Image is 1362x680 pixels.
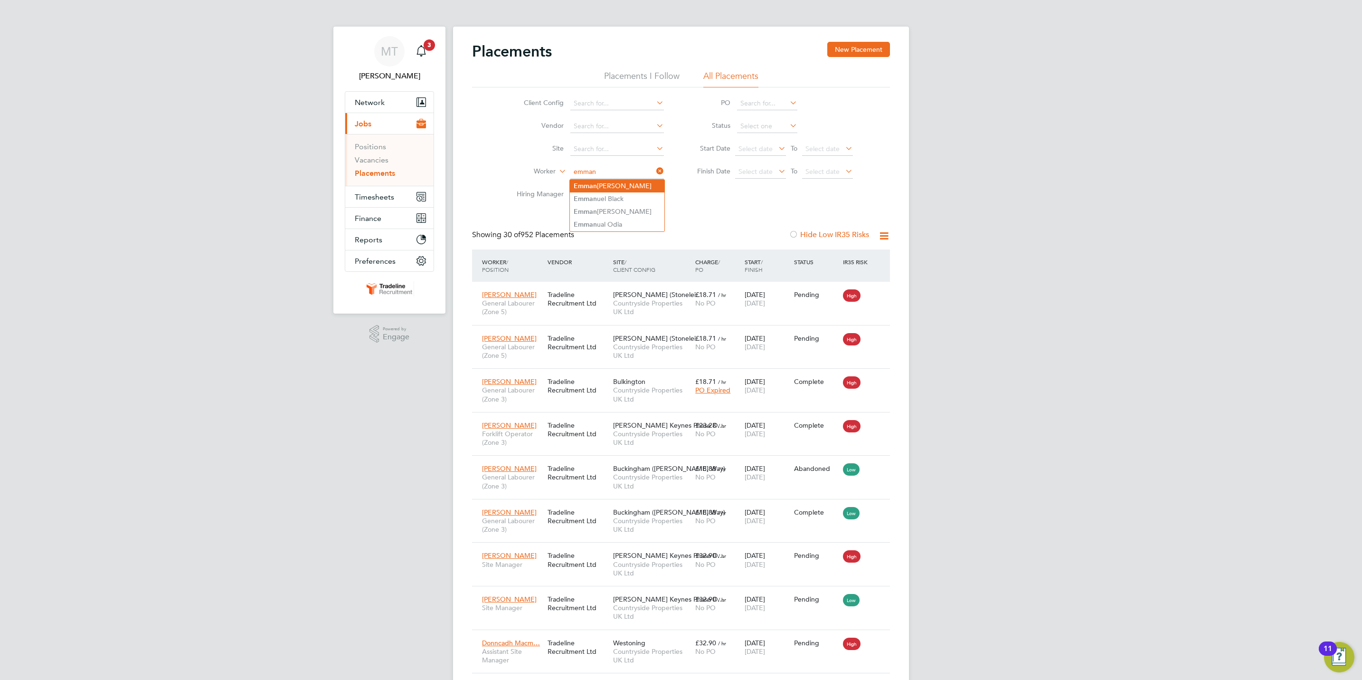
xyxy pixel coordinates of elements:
span: Low [843,463,860,476]
span: 30 of [503,230,520,239]
span: [DATE] [745,386,765,394]
span: £18.88 [695,464,716,473]
button: Open Resource Center, 11 new notifications [1324,642,1354,672]
div: Jobs [345,134,434,186]
a: [PERSON_NAME]General Labourer (Zone 3)Tradeline Recruitment LtdBuckingham ([PERSON_NAME] Way)Coun... [480,503,890,511]
span: / hr [718,509,726,516]
span: No PO [695,299,716,307]
span: General Labourer (Zone 3) [482,517,543,534]
span: High [843,333,861,345]
label: Vendor [509,121,564,130]
span: Select date [805,167,840,176]
div: Complete [794,377,839,386]
div: Charge [693,253,742,278]
button: Preferences [345,250,434,271]
div: Abandoned [794,464,839,473]
span: No PO [695,647,716,656]
div: Tradeline Recruitment Ltd [545,329,611,356]
span: Westoning [613,639,645,647]
label: Hide Low IR35 Risks [789,230,869,239]
input: Search for... [570,143,664,156]
span: / hr [718,596,726,603]
span: / hr [718,552,726,559]
a: [PERSON_NAME]General Labourer (Zone 3)Tradeline Recruitment LtdBulkingtonCountryside Properties U... [480,372,890,380]
label: Start Date [688,144,730,153]
span: [DATE] [745,473,765,481]
div: Pending [794,290,839,299]
label: PO [688,98,730,107]
input: Search for... [737,97,797,110]
li: [PERSON_NAME] [570,180,664,192]
span: [PERSON_NAME] Keynes Phase D… [613,551,724,560]
div: Pending [794,595,839,603]
div: [DATE] [742,460,792,486]
div: [DATE] [742,503,792,530]
nav: Main navigation [333,27,445,314]
span: Timesheets [355,192,394,201]
span: High [843,376,861,389]
div: [DATE] [742,329,792,356]
span: £18.71 [695,334,716,343]
span: No PO [695,517,716,525]
a: Placements [355,169,395,178]
img: tradelinerecruitment-logo-retina.png [365,281,414,297]
div: Tradeline Recruitment Ltd [545,460,611,486]
span: [PERSON_NAME] [482,290,537,299]
div: Tradeline Recruitment Ltd [545,286,611,312]
span: Select date [738,144,773,153]
span: [PERSON_NAME] [482,377,537,386]
label: Hiring Manager [509,190,564,198]
span: / hr [718,335,726,342]
span: / hr [718,378,726,385]
span: £32.90 [695,595,716,603]
span: To [788,165,800,177]
span: £18.71 [695,377,716,386]
span: Countryside Properties UK Ltd [613,473,690,490]
a: Vacancies [355,155,388,164]
span: 3 [424,39,435,51]
span: [PERSON_NAME] [482,595,537,603]
a: [PERSON_NAME]Site ManagerTradeline Recruitment Ltd[PERSON_NAME] Keynes Phase D…Countryside Proper... [480,546,890,554]
div: [DATE] [742,373,792,399]
span: Forklift Operator (Zone 3) [482,430,543,447]
span: Engage [383,333,409,341]
div: Complete [794,508,839,517]
div: Pending [794,639,839,647]
span: £32.90 [695,551,716,560]
span: Low [843,594,860,606]
span: Buckingham ([PERSON_NAME] Way) [613,508,725,517]
a: [PERSON_NAME]Forklift Operator (Zone 3)Tradeline Recruitment Ltd[PERSON_NAME] Keynes Phase D…Coun... [480,416,890,424]
span: Countryside Properties UK Ltd [613,430,690,447]
span: Buckingham ([PERSON_NAME] Way) [613,464,725,473]
div: Pending [794,334,839,343]
span: Countryside Properties UK Ltd [613,517,690,534]
span: Preferences [355,257,396,266]
span: / Position [482,258,509,273]
span: £18.88 [695,508,716,517]
div: Complete [794,421,839,430]
span: No PO [695,430,716,438]
span: PO Expired [695,386,730,394]
span: [DATE] [745,430,765,438]
div: [DATE] [742,634,792,661]
div: IR35 Risk [841,253,873,270]
span: General Labourer (Zone 5) [482,299,543,316]
span: [DATE] [745,517,765,525]
span: / hr [718,291,726,298]
span: Reports [355,235,382,244]
input: Search for... [570,97,664,110]
span: / hr [718,640,726,647]
button: Timesheets [345,186,434,207]
div: [DATE] [742,590,792,617]
label: Status [688,121,730,130]
span: High [843,420,861,432]
button: Finance [345,208,434,229]
li: Placements I Follow [604,70,680,87]
div: 11 [1324,649,1332,661]
div: Worker [480,253,545,278]
input: Select one [737,120,797,133]
span: Site Manager [482,560,543,569]
span: [DATE] [745,603,765,612]
a: [PERSON_NAME]General Labourer (Zone 5)Tradeline Recruitment Ltd[PERSON_NAME] (Stonelei…Countrysid... [480,285,890,293]
span: / hr [718,465,726,472]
